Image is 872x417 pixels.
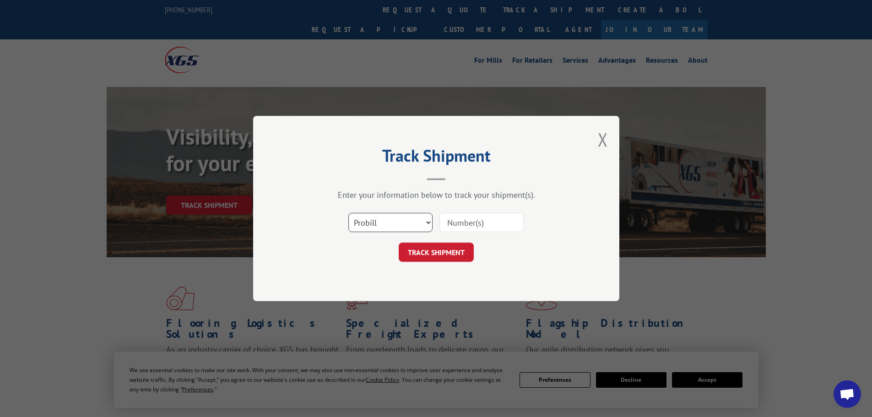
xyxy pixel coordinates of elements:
[439,213,524,232] input: Number(s)
[299,190,574,200] div: Enter your information below to track your shipment(s).
[299,149,574,167] h2: Track Shipment
[399,243,474,262] button: TRACK SHIPMENT
[598,127,608,152] button: Close modal
[834,380,861,408] div: Open chat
